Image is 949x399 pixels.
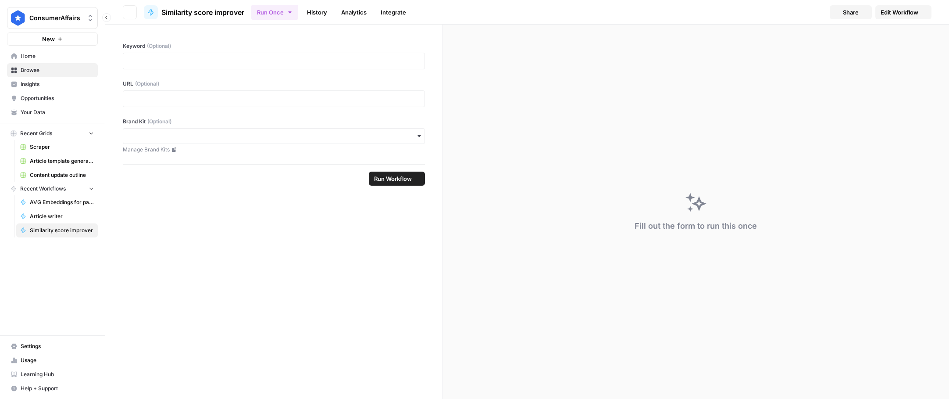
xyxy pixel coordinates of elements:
[7,182,98,195] button: Recent Workflows
[29,14,82,22] span: ConsumerAffairs
[369,172,425,186] button: Run Workflow
[16,168,98,182] a: Content update outline
[7,91,98,105] a: Opportunities
[7,339,98,353] a: Settings
[7,127,98,140] button: Recent Grids
[251,5,298,20] button: Run Once
[147,42,171,50] span: (Optional)
[16,223,98,237] a: Similarity score improver
[21,356,94,364] span: Usage
[42,35,55,43] span: New
[875,5,931,19] a: Edit Workflow
[16,140,98,154] a: Scraper
[20,129,52,137] span: Recent Grids
[302,5,332,19] a: History
[21,52,94,60] span: Home
[30,171,94,179] span: Content update outline
[7,105,98,119] a: Your Data
[7,367,98,381] a: Learning Hub
[7,63,98,77] a: Browse
[374,174,412,183] span: Run Workflow
[10,10,26,26] img: ConsumerAffairs Logo
[375,5,411,19] a: Integrate
[7,32,98,46] button: New
[7,381,98,395] button: Help + Support
[830,5,872,19] button: Share
[21,370,94,378] span: Learning Hub
[336,5,372,19] a: Analytics
[21,94,94,102] span: Opportunities
[21,108,94,116] span: Your Data
[123,146,425,154] a: Manage Brand Kits
[21,385,94,392] span: Help + Support
[21,342,94,350] span: Settings
[7,77,98,91] a: Insights
[7,49,98,63] a: Home
[21,66,94,74] span: Browse
[144,5,244,19] a: Similarity score improver
[30,143,94,151] span: Scraper
[30,157,94,165] span: Article template generator
[843,8,859,17] span: Share
[20,185,66,193] span: Recent Workflows
[30,212,94,220] span: Article writer
[135,80,159,88] span: (Optional)
[7,353,98,367] a: Usage
[7,7,98,29] button: Workspace: ConsumerAffairs
[635,220,757,232] div: Fill out the form to run this once
[16,154,98,168] a: Article template generator
[21,80,94,88] span: Insights
[123,118,425,126] label: Brand Kit
[881,8,918,17] span: Edit Workflow
[30,226,94,234] span: Similarity score improver
[16,195,98,209] a: AVG Embeddings for page and Target Keyword
[123,42,425,50] label: Keyword
[161,7,244,18] span: Similarity score improver
[30,198,94,206] span: AVG Embeddings for page and Target Keyword
[16,209,98,223] a: Article writer
[147,118,171,126] span: (Optional)
[123,80,425,88] label: URL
